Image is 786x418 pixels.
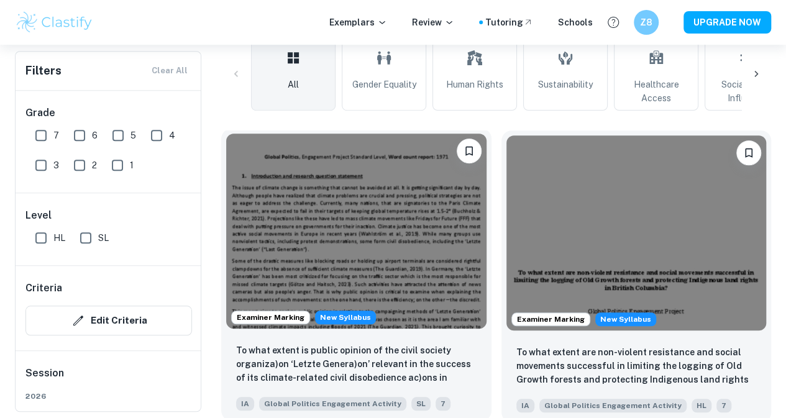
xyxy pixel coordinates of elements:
span: HL [53,231,65,245]
div: Starting from the May 2026 session, the Global Politics Engagement Activity requirements have cha... [315,311,376,324]
span: IA [516,399,534,412]
p: To what extent are non-violent resistance and social movements successful in limiting the logging... [516,345,757,388]
span: 5 [130,129,136,142]
span: IA [236,397,254,411]
span: Global Politics Engagement Activity [539,399,687,412]
span: 4 [169,129,175,142]
span: Global Politics Engagement Activity [259,397,406,411]
span: New Syllabus [315,311,376,324]
button: UPGRADE NOW [683,11,771,34]
span: 7 [436,397,450,411]
span: Examiner Marking [232,312,309,323]
span: Healthcare Access [619,78,693,105]
h6: Criteria [25,281,62,296]
span: Human Rights [446,78,503,91]
button: Bookmark [457,139,482,163]
span: SL [98,231,109,245]
img: Clastify logo [15,10,94,35]
span: 6 [92,129,98,142]
span: 2026 [25,391,192,402]
span: All [288,78,299,91]
button: Help and Feedback [603,12,624,33]
button: Z8 [634,10,659,35]
a: Tutoring [485,16,533,29]
span: 3 [53,158,59,172]
img: Global Politics Engagement Activity IA example thumbnail: To what extent is public opinion of the [226,134,487,329]
span: 1 [130,158,134,172]
p: Exemplars [329,16,387,29]
span: Sustainability [538,78,593,91]
a: Schools [558,16,593,29]
span: Social Media Influence [710,78,784,105]
span: Gender Equality [352,78,416,91]
span: Examiner Marking [512,314,590,325]
span: 2 [92,158,97,172]
span: New Syllabus [595,312,656,326]
h6: Level [25,208,192,223]
span: SL [411,397,431,411]
h6: Filters [25,62,62,80]
h6: Session [25,366,192,391]
button: Edit Criteria [25,306,192,335]
p: To what extent is public opinion of the civil society organiza)on ‘Letzte Genera)on’ relevant in ... [236,343,477,386]
h6: Grade [25,106,192,120]
img: Global Politics Engagement Activity IA example thumbnail: To what extent are non-violent resistanc [506,135,767,330]
span: 7 [53,129,59,142]
p: Review [412,16,454,29]
button: Bookmark [736,140,761,165]
div: Starting from the May 2026 session, the Global Politics Engagement Activity requirements have cha... [595,312,656,326]
span: 7 [716,399,731,412]
span: HL [692,399,711,412]
h6: Z8 [639,16,654,29]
